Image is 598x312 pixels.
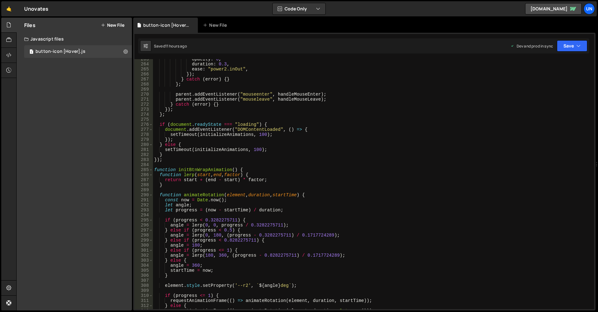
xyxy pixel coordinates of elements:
div: 291 [134,198,153,203]
div: 307 [134,278,153,283]
div: Dev and prod in sync [510,43,553,49]
div: 276 [134,122,153,127]
button: Save [557,40,587,52]
div: 285 [134,167,153,172]
div: Unovates [24,5,48,13]
a: [DOMAIN_NAME] [525,3,582,14]
div: New File [203,22,229,28]
div: 288 [134,182,153,187]
div: 268 [134,82,153,87]
div: button-icon [Hover].js [143,22,190,28]
div: 274 [134,112,153,117]
span: 1 [30,50,33,55]
div: 299 [134,238,153,243]
div: 303 [134,258,153,263]
div: 304 [134,263,153,268]
div: 310 [134,293,153,298]
div: 272 [134,102,153,107]
div: 269 [134,87,153,92]
div: 302 [134,253,153,258]
div: 298 [134,233,153,238]
div: 297 [134,228,153,233]
button: Code Only [273,3,325,14]
div: 11 hours ago [165,43,187,49]
div: Javascript files [17,33,132,45]
div: 278 [134,132,153,137]
div: 312 [134,303,153,308]
div: 306 [134,273,153,278]
div: 267 [134,77,153,82]
div: 266 [134,72,153,77]
div: 283 [134,157,153,162]
div: 270 [134,92,153,97]
a: Un [584,3,595,14]
div: 281 [134,147,153,152]
div: 280 [134,142,153,147]
div: 263 [134,57,153,62]
div: 286 [134,172,153,177]
div: 277 [134,127,153,132]
div: 275 [134,117,153,122]
div: 296 [134,223,153,228]
div: 293 [134,208,153,213]
div: 289 [134,187,153,192]
div: 271 [134,97,153,102]
div: 311 [134,298,153,303]
button: New File [101,23,124,28]
div: 290 [134,192,153,198]
div: Saved [154,43,187,49]
div: 284 [134,162,153,167]
div: 273 [134,107,153,112]
div: 265 [134,67,153,72]
div: 309 [134,288,153,293]
div: 292 [134,203,153,208]
div: 287 [134,177,153,182]
div: 282 [134,152,153,157]
div: 305 [134,268,153,273]
div: 308 [134,283,153,288]
div: 301 [134,248,153,253]
h2: Files [24,22,35,29]
div: 295 [134,218,153,223]
div: 279 [134,137,153,142]
div: 294 [134,213,153,218]
a: 🤙 [1,1,17,16]
div: 264 [134,62,153,67]
div: button-icon [Hover].js [35,49,85,54]
div: 300 [134,243,153,248]
div: 16819/45959.js [24,45,132,58]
